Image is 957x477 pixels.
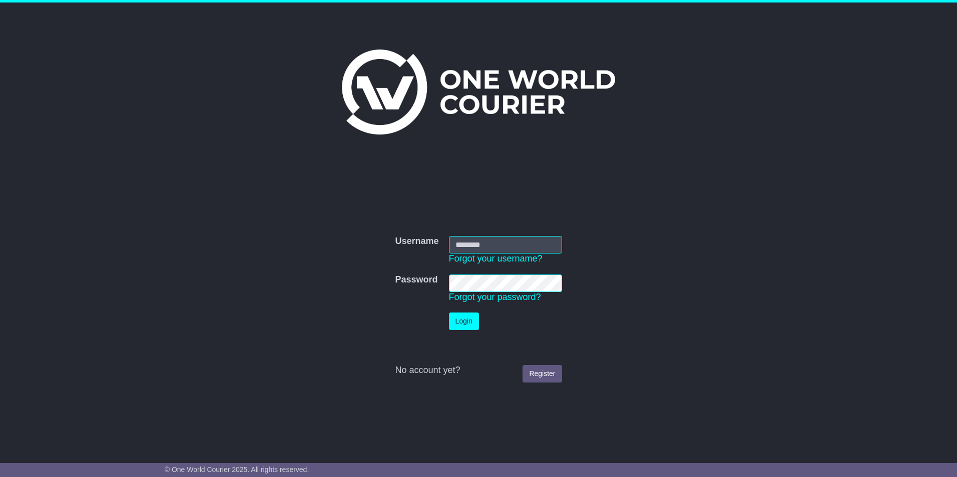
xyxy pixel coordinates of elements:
img: One World [342,49,615,134]
a: Forgot your password? [449,292,541,302]
span: © One World Courier 2025. All rights reserved. [165,465,309,473]
label: Username [395,236,438,247]
div: No account yet? [395,365,562,376]
button: Login [449,312,479,330]
label: Password [395,274,437,285]
a: Register [523,365,562,382]
a: Forgot your username? [449,253,543,263]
